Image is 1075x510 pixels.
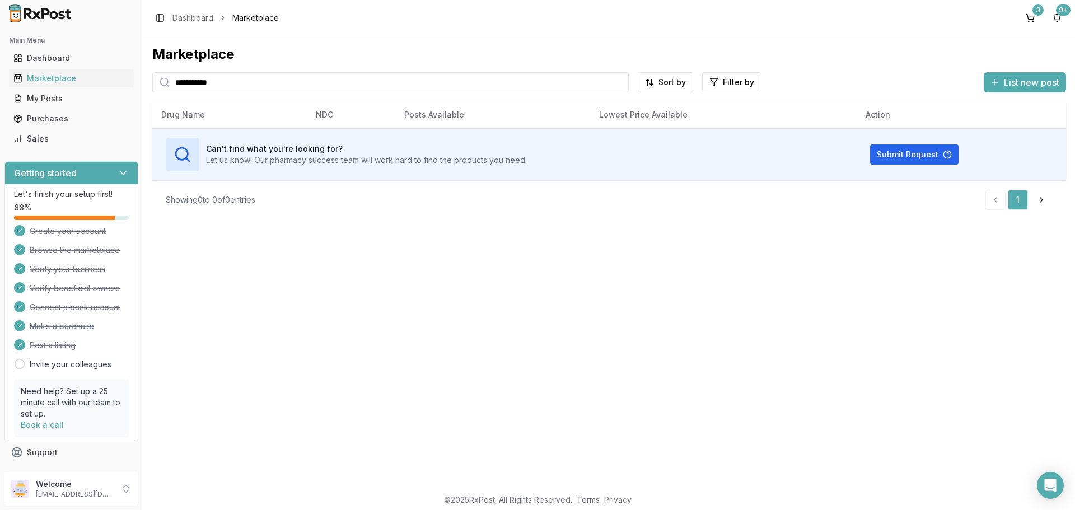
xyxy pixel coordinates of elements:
img: User avatar [11,480,29,498]
a: Terms [577,495,600,504]
a: Marketplace [9,68,134,88]
span: Sort by [658,77,686,88]
div: Showing 0 to 0 of 0 entries [166,194,255,205]
a: Dashboard [9,48,134,68]
nav: pagination [985,190,1053,210]
span: Filter by [723,77,754,88]
span: Marketplace [232,12,279,24]
a: Dashboard [172,12,213,24]
th: Drug Name [152,101,307,128]
button: My Posts [4,90,138,107]
h3: Getting started [14,166,77,180]
a: 1 [1008,190,1028,210]
div: My Posts [13,93,129,104]
th: Action [857,101,1066,128]
button: Dashboard [4,49,138,67]
span: Create your account [30,226,106,237]
button: Filter by [702,72,761,92]
button: List new post [984,72,1066,92]
span: 88 % [14,202,31,213]
div: Dashboard [13,53,129,64]
div: Purchases [13,113,129,124]
button: Submit Request [870,144,959,165]
a: Sales [9,129,134,149]
th: NDC [307,101,395,128]
span: Browse the marketplace [30,245,120,256]
th: Posts Available [395,101,590,128]
span: Verify beneficial owners [30,283,120,294]
div: 3 [1032,4,1044,16]
p: Need help? Set up a 25 minute call with our team to set up. [21,386,122,419]
p: [EMAIL_ADDRESS][DOMAIN_NAME] [36,490,114,499]
p: Let's finish your setup first! [14,189,129,200]
a: Go to next page [1030,190,1053,210]
span: Post a listing [30,340,76,351]
button: Marketplace [4,69,138,87]
button: Support [4,442,138,462]
th: Lowest Price Available [590,101,857,128]
div: Marketplace [13,73,129,84]
button: Purchases [4,110,138,128]
p: Let us know! Our pharmacy success team will work hard to find the products you need. [206,155,527,166]
span: Feedback [27,467,65,478]
span: Verify your business [30,264,105,275]
a: Purchases [9,109,134,129]
span: Connect a bank account [30,302,120,313]
span: List new post [1004,76,1059,89]
button: 3 [1021,9,1039,27]
a: Book a call [21,420,64,429]
div: 9+ [1056,4,1071,16]
button: Sales [4,130,138,148]
div: Open Intercom Messenger [1037,472,1064,499]
h2: Main Menu [9,36,134,45]
div: Sales [13,133,129,144]
div: Marketplace [152,45,1066,63]
a: Privacy [604,495,632,504]
a: List new post [984,78,1066,89]
button: Feedback [4,462,138,483]
p: Welcome [36,479,114,490]
button: 9+ [1048,9,1066,27]
button: Sort by [638,72,693,92]
h3: Can't find what you're looking for? [206,143,527,155]
a: Invite your colleagues [30,359,111,370]
nav: breadcrumb [172,12,279,24]
a: My Posts [9,88,134,109]
img: RxPost Logo [4,4,76,22]
span: Make a purchase [30,321,94,332]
